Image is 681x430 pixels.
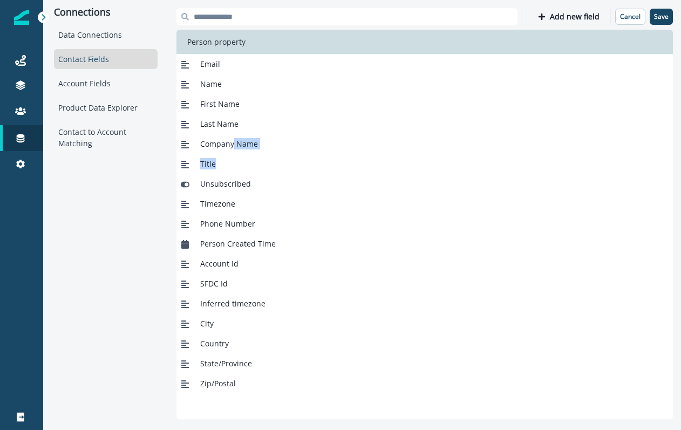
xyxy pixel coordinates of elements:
[200,378,236,389] span: Zip/Postal
[200,138,258,149] span: Company Name
[183,36,250,47] p: Person property
[200,358,252,369] span: State/Province
[200,258,239,269] span: Account Id
[200,278,228,289] span: SFDC Id
[54,73,158,93] div: Account Fields
[14,10,29,25] img: Inflection
[54,6,158,18] p: Connections
[200,78,222,90] span: Name
[54,25,158,45] div: Data Connections
[200,98,240,110] span: First Name
[200,118,239,129] span: Last Name
[650,9,673,25] button: Save
[54,98,158,118] div: Product Data Explorer
[615,9,645,25] button: Cancel
[200,158,216,169] span: Title
[54,49,158,69] div: Contact Fields
[532,9,606,25] button: Add new field
[200,338,229,349] span: Country
[54,122,158,153] div: Contact to Account Matching
[550,12,600,22] p: Add new field
[200,318,214,329] span: City
[200,298,265,309] span: Inferred timezone
[620,13,641,21] p: Cancel
[200,198,235,209] span: Timezone
[200,238,276,249] span: Person Created Time
[654,13,669,21] p: Save
[200,58,220,70] span: Email
[200,178,251,189] span: Unsubscribed
[200,218,255,229] span: Phone Number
